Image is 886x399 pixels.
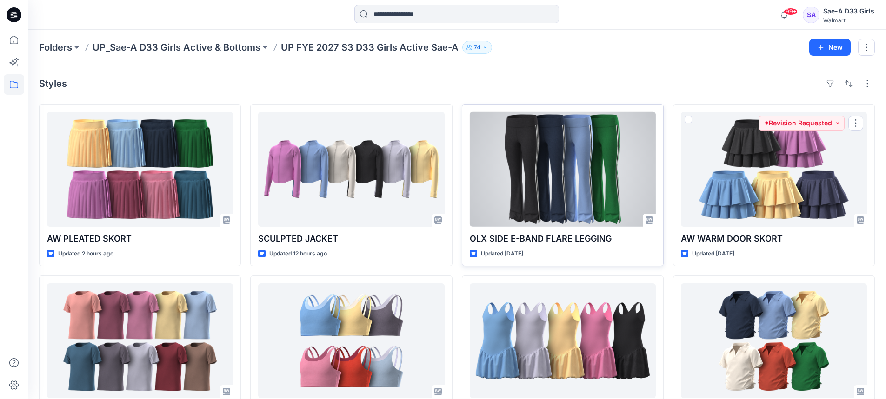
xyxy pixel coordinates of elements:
[470,232,656,245] p: OLX SIDE E-BAND FLARE LEGGING
[281,41,459,54] p: UP FYE 2027 S3 D33 Girls Active Sae-A
[681,232,867,245] p: AW WARM DOOR SKORT
[481,249,523,259] p: Updated [DATE]
[39,78,67,89] h4: Styles
[681,283,867,398] a: WRAPSHIRT
[803,7,819,23] div: SA
[470,112,656,227] a: OLX SIDE E-BAND FLARE LEGGING
[258,232,444,245] p: SCULPTED JACKET
[470,283,656,398] a: AW BUBBLE HEM DRESS
[784,8,798,15] span: 99+
[47,232,233,245] p: AW PLEATED SKORT
[47,112,233,227] a: AW PLEATED SKORT
[269,249,327,259] p: Updated 12 hours ago
[823,17,874,24] div: Walmart
[47,283,233,398] a: HQ021639_AW CORE TEE
[692,249,734,259] p: Updated [DATE]
[809,39,851,56] button: New
[462,41,492,54] button: 74
[93,41,260,54] a: UP_Sae-A D33 Girls Active & Bottoms
[681,112,867,227] a: AW WARM DOOR SKORT
[823,6,874,17] div: Sae-A D33 Girls
[258,283,444,398] a: AW SPORTS BRA
[39,41,72,54] a: Folders
[258,112,444,227] a: SCULPTED JACKET
[474,42,480,52] p: 74
[58,249,113,259] p: Updated 2 hours ago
